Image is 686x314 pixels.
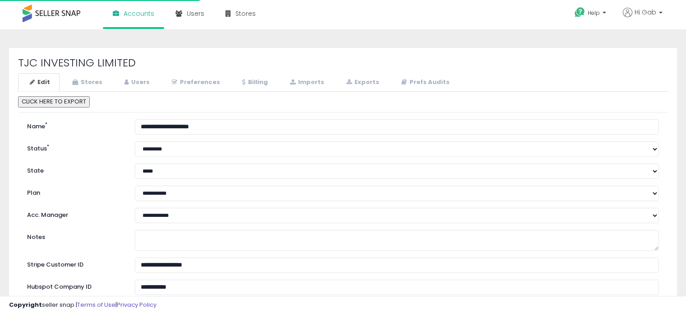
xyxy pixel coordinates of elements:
[60,73,112,92] a: Stores
[20,280,128,291] label: Hubspot Company ID
[278,73,334,92] a: Imports
[20,186,128,197] label: Plan
[160,73,230,92] a: Preferences
[9,301,157,309] div: seller snap | |
[390,73,459,92] a: Prefs Audits
[113,73,159,92] a: Users
[187,9,204,18] span: Users
[235,9,256,18] span: Stores
[77,300,115,309] a: Terms of Use
[9,300,42,309] strong: Copyright
[635,8,656,17] span: Hi Gab
[20,141,128,153] label: Status
[18,57,668,69] h2: TJC INVESTING LIMITED
[20,208,128,220] label: Acc. Manager
[124,9,154,18] span: Accounts
[623,8,663,28] a: Hi Gab
[574,7,585,18] i: Get Help
[117,300,157,309] a: Privacy Policy
[588,9,600,17] span: Help
[20,164,128,175] label: State
[230,73,277,92] a: Billing
[335,73,389,92] a: Exports
[18,96,90,108] button: CLICK HERE TO EXPORT
[20,119,128,131] label: Name
[20,258,128,269] label: Stripe Customer ID
[20,230,128,242] label: Notes
[18,73,60,92] a: Edit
